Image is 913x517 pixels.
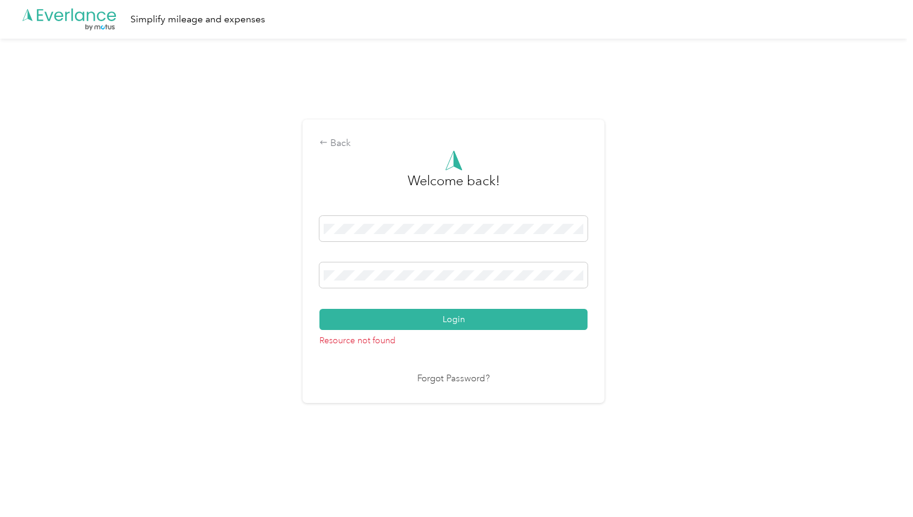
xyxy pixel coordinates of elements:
div: Back [319,136,588,151]
button: Login [319,309,588,330]
a: Forgot Password? [417,372,490,386]
p: Resource not found [319,330,588,347]
div: Simplify mileage and expenses [130,12,265,27]
h3: greeting [408,171,500,203]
